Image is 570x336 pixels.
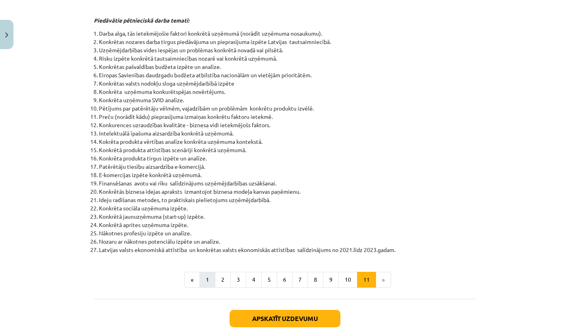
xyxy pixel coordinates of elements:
[99,187,476,196] li: Konkrētās biznesa idejas apraksts izmantojot biznesa modeļa kanvas paņēmienu.
[99,71,476,79] li: Eiropas Savienības daudzgadu budžeta atbilstība nacionālām un vietējām prioritātēm.
[94,272,476,288] nav: Page navigation example
[99,146,476,154] li: Konkrētā produkta attīstības scenāriji konkrētā uzņēmumā.
[99,246,476,254] li: Latvijas valsts ekonomiskā attīstība un konkrētas valsts ekonomiskās attīstības salīdzinājums no ...
[99,204,476,212] li: Konkrēta sociāla uzņēmuma izpēte.
[199,272,215,288] button: 1
[94,17,189,24] i: Piedāvātie pētnieciskā darba temati:
[277,272,293,288] button: 6
[99,113,476,121] li: Preču (norādīt kādu) pieprasījuma izmaiņas konkrētu faktoru ietekmē.
[338,272,357,288] button: 10
[357,272,376,288] button: 11
[99,96,476,104] li: Konkrēta uzņēmuma SVID analīze.
[99,212,476,221] li: Konkrētā jaunuzņēmuma (start-up) izpēte.
[230,310,340,327] button: Apskatīt uzdevumu
[99,63,476,71] li: Konkrētas pašvaldības budžeta izpēte un analīze.
[323,272,339,288] button: 9
[99,29,476,38] li: Darba alga, tās ietekmējošie faktori konkrētā uzņēmumā (norādīt uzņēmuma nosaukumu).
[99,121,476,129] li: Konkurences uzraudzības kvalitāte - biznesa vidi ietekmējošs faktors.
[99,38,476,46] li: Konkrētas nozares darba tirgus piedāvājuma un pieprasījuma izpēte Latvijas tautsaimniecībā.
[99,137,476,146] li: Kokrēta produkta vērtības analīze konkrēta uzņēmuma kontekstā.
[99,229,476,237] li: Nākotnes profesiju izpēte un analīze.
[99,129,476,137] li: Intelektuālā īpašuma aizsardzība konkrētā uzņēmumā.
[99,196,476,204] li: Ideju radīšanas metodes, to praktiskais pielietojums uzņēmējdarbībā.
[99,237,476,246] li: Nozaru ar nākotnes potenciālu izpēte un analīze.
[184,272,200,288] button: «
[99,221,476,229] li: Konkrētā aprites uzņēmuma izpēte.
[99,154,476,162] li: Konkrēta produkta tirgus izpēte un analīze.
[99,79,476,88] li: Konkrētas valsts nodokļu sloga uzņēmējdarbībā izpēte
[99,179,476,187] li: Finansēšanas avotu vai rīku salīdzinājums uzņēmējdarbības uzsākšanai.
[99,162,476,171] li: Patērētāju tiesību aizsardzība e-komercijā.
[99,46,476,54] li: Uzņēmējdarbības vides iespējas un problēmas konkrētā novadā vai pilsētā.
[308,272,323,288] button: 8
[261,272,277,288] button: 5
[99,88,476,96] li: Konkrēta uzņēmuma konkurētspējas novērtējums.
[99,171,476,179] li: E-komercijas izpēte konkrētā uzņēmumā.
[215,272,231,288] button: 2
[5,32,8,38] img: icon-close-lesson-0947bae3869378f0d4975bcd49f059093ad1ed9edebbc8119c70593378902aed.svg
[99,54,476,63] li: Risku izpēte konkrētā tautsaimniecības nozarē vai konkrētā uzņēmumā.
[292,272,308,288] button: 7
[99,104,476,113] li: Pētījums par patērētāju vēlmēm, vajadzībām un problēmām konkrētu produktu izvēlē.
[246,272,262,288] button: 4
[230,272,246,288] button: 3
